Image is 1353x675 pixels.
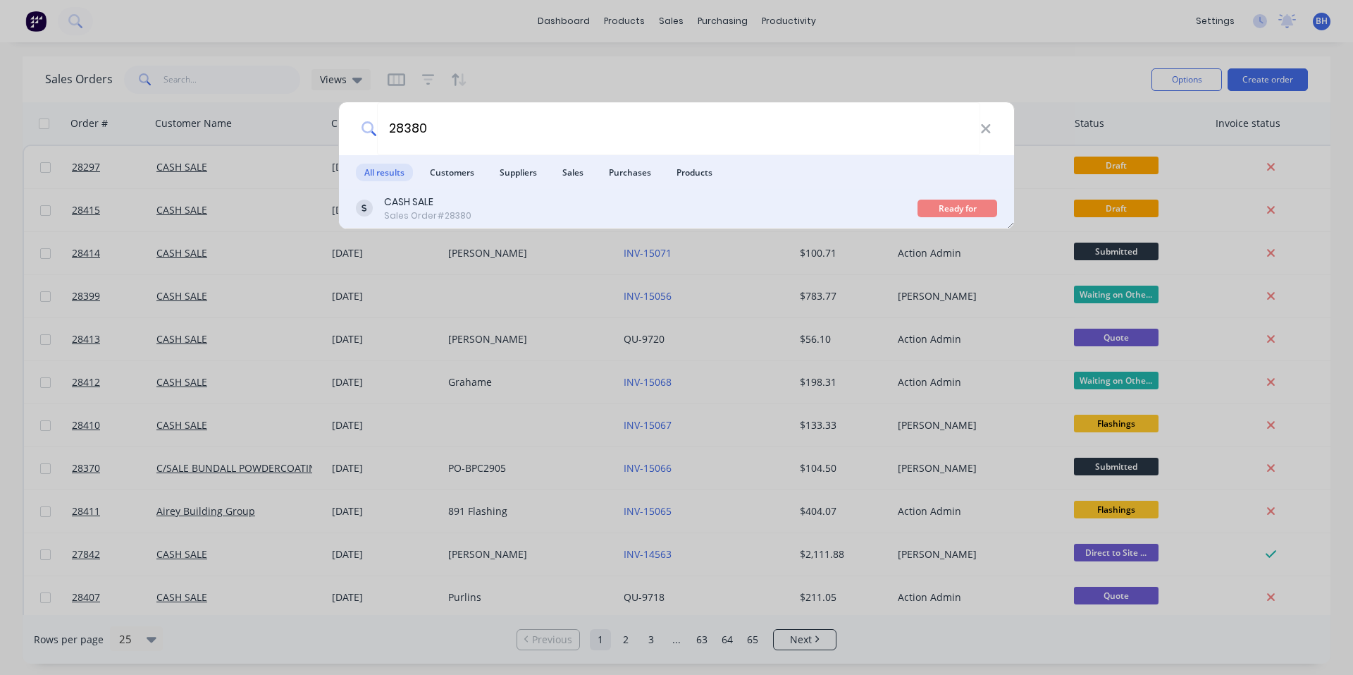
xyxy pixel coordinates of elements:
span: Sales [554,164,592,181]
span: Purchases [600,164,660,181]
div: Sales Order #28380 [384,209,471,222]
span: Products [668,164,721,181]
div: Ready for Pickup [918,200,997,217]
span: Customers [421,164,483,181]
div: CASH SALE [384,195,471,209]
span: Suppliers [491,164,545,181]
span: All results [356,164,413,181]
input: Start typing a customer or supplier name to create a new order... [377,102,980,155]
